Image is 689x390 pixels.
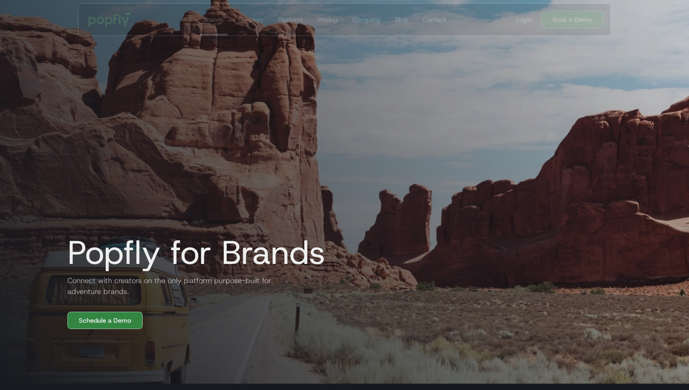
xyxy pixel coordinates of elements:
[391,4,411,35] a: Blog
[235,4,267,35] a: Creators
[278,15,303,24] div: Platform
[349,4,384,35] a: Company
[314,4,341,35] a: Pricing
[318,15,338,24] div: Pricing
[60,275,279,297] h2: Connect with creators on the only platform purpose-built for adventure brands.
[422,15,446,24] div: Contact
[82,6,141,33] a: home
[541,11,603,28] a: Book a Demo
[204,15,224,24] div: Brands
[200,4,227,35] a: Brands
[274,4,307,35] a: Platform
[395,15,408,24] div: Blog
[67,312,143,329] a: Schedule a Demo
[352,15,380,24] div: Company
[60,234,325,271] h1: Popfly for Brands
[238,15,263,24] div: Creators
[419,4,450,35] a: Contact
[513,15,536,24] a: Login
[516,15,532,24] div: Login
